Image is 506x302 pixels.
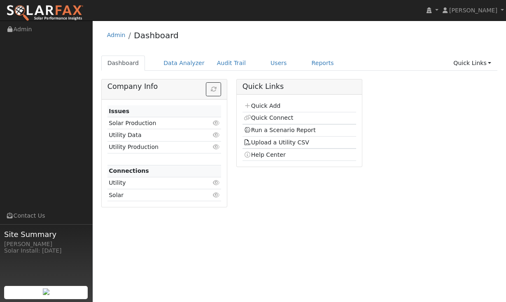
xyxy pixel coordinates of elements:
a: Dashboard [101,56,145,71]
i: Click to view [212,144,220,150]
a: Run a Scenario Report [244,127,316,133]
a: Upload a Utility CSV [244,139,309,146]
td: Utility Data [107,129,203,141]
span: [PERSON_NAME] [449,7,497,14]
a: Data Analyzer [157,56,211,71]
i: Click to view [212,120,220,126]
a: Audit Trail [211,56,252,71]
h5: Company Info [107,82,222,91]
h5: Quick Links [243,82,357,91]
a: Reports [305,56,340,71]
a: Users [264,56,293,71]
div: Solar Install: [DATE] [4,246,88,255]
td: Solar [107,189,203,201]
a: Dashboard [134,30,179,40]
a: Quick Add [244,102,280,109]
i: Click to view [212,132,220,138]
a: Quick Links [447,56,497,71]
strong: Connections [109,167,149,174]
a: Quick Connect [244,114,293,121]
span: Site Summary [4,229,88,240]
i: Click to view [212,180,220,186]
div: [PERSON_NAME] [4,240,88,249]
td: Utility [107,177,203,189]
i: Click to view [212,192,220,198]
td: Solar Production [107,117,203,129]
img: retrieve [43,288,49,295]
strong: Issues [109,108,129,114]
a: Help Center [244,151,286,158]
img: SolarFax [6,5,84,22]
a: Admin [107,32,126,38]
td: Utility Production [107,141,203,153]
